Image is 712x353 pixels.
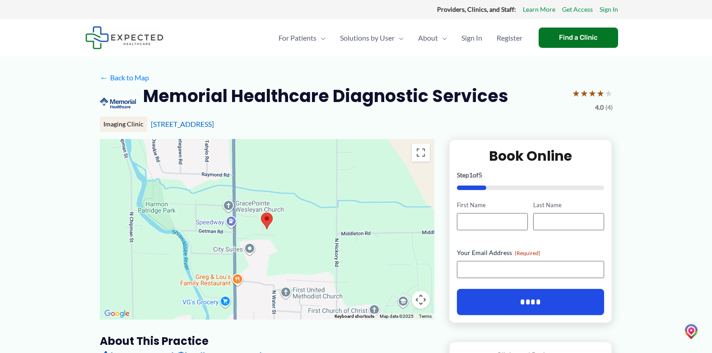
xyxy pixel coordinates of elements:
[437,5,516,13] strong: Providers, Clinics, and Staff:
[100,334,434,348] h3: About this practice
[102,308,132,320] a: Open this area in Google Maps (opens a new window)
[489,22,530,54] a: Register
[151,120,214,128] a: [STREET_ADDRESS]
[100,73,108,82] span: ←
[497,22,522,54] span: Register
[596,85,605,102] span: ★
[539,28,618,48] a: Find a Clinic
[523,4,555,15] a: Learn More
[411,22,454,54] a: AboutMenu Toggle
[316,22,326,54] span: Menu Toggle
[457,147,605,165] h2: Book Online
[515,250,540,256] span: (Required)
[279,22,316,54] span: For Patients
[457,201,528,209] label: First Name
[143,85,508,107] h2: Memorial Healthcare Diagnostic Services
[600,4,618,15] a: Sign In
[100,116,147,132] div: Imaging Clinic
[85,26,163,49] img: Expected Healthcare Logo - side, dark font, small
[418,22,438,54] span: About
[562,4,593,15] a: Get Access
[419,314,432,319] a: Terms (opens in new tab)
[457,248,605,257] label: Your Email Address
[335,313,374,320] button: Keyboard shortcuts
[100,71,149,84] a: ←Back to Map
[595,102,604,113] span: 4.0
[572,85,580,102] span: ★
[684,323,699,339] img: jcrBskumnMAAAAASUVORK5CYII=
[469,171,473,179] span: 1
[333,22,411,54] a: Solutions by UserMenu Toggle
[457,172,605,178] p: Step of
[412,291,430,309] button: Map camera controls
[454,22,489,54] a: Sign In
[395,22,404,54] span: Menu Toggle
[340,22,395,54] span: Solutions by User
[479,171,482,179] span: 5
[580,85,588,102] span: ★
[271,22,333,54] a: For PatientsMenu Toggle
[588,85,596,102] span: ★
[533,201,604,209] label: Last Name
[605,85,613,102] span: ★
[380,314,414,319] span: Map data ©2025
[271,22,530,54] nav: Primary Site Navigation
[438,22,447,54] span: Menu Toggle
[412,144,430,162] button: Toggle fullscreen view
[102,308,132,320] img: Google
[461,22,482,54] span: Sign In
[605,102,613,113] span: (4)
